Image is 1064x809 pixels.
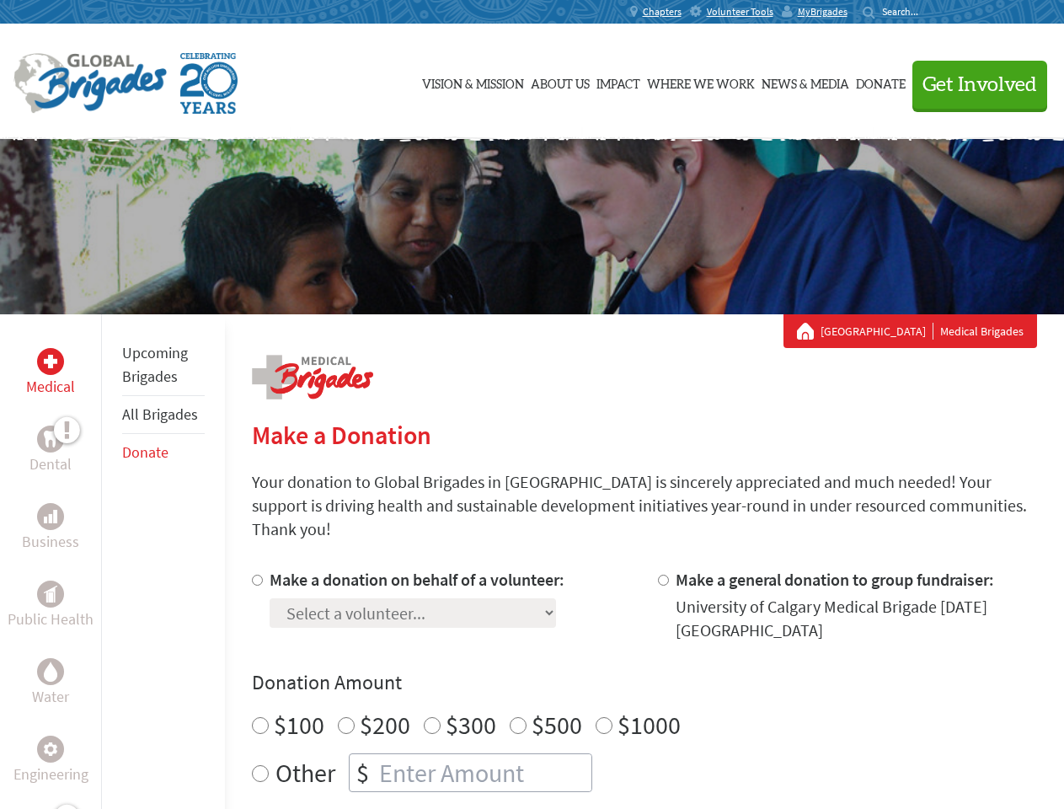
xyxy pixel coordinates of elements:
div: Medical Brigades [797,323,1024,340]
label: Make a general donation to group fundraiser: [676,569,994,590]
a: Vision & Mission [422,40,524,124]
p: Your donation to Global Brigades in [GEOGRAPHIC_DATA] is sincerely appreciated and much needed! Y... [252,470,1037,541]
p: Water [32,685,69,709]
a: Public HealthPublic Health [8,581,94,631]
img: Global Brigades Celebrating 20 Years [180,53,238,114]
div: $ [350,754,376,791]
a: Where We Work [647,40,755,124]
a: About Us [531,40,590,124]
span: MyBrigades [798,5,847,19]
a: DentalDental [29,426,72,476]
label: $1000 [618,709,681,741]
img: Business [44,510,57,523]
div: Water [37,658,64,685]
span: Get Involved [922,75,1037,95]
label: Make a donation on behalf of a volunteer: [270,569,564,590]
div: Dental [37,426,64,453]
li: Upcoming Brigades [122,335,205,396]
button: Get Involved [912,61,1047,109]
input: Search... [882,5,930,18]
p: Engineering [13,763,88,786]
p: Public Health [8,608,94,631]
div: University of Calgary Medical Brigade [DATE] [GEOGRAPHIC_DATA] [676,595,1037,642]
img: Water [44,662,57,681]
h4: Donation Amount [252,669,1037,696]
span: Volunteer Tools [707,5,773,19]
a: MedicalMedical [26,348,75,399]
h2: Make a Donation [252,420,1037,450]
a: Impact [596,40,640,124]
p: Medical [26,375,75,399]
div: Engineering [37,736,64,763]
a: All Brigades [122,404,198,424]
img: Medical [44,355,57,368]
a: Upcoming Brigades [122,343,188,386]
a: [GEOGRAPHIC_DATA] [821,323,933,340]
label: $200 [360,709,410,741]
label: $300 [446,709,496,741]
a: Donate [122,442,168,462]
li: Donate [122,434,205,471]
label: $100 [274,709,324,741]
p: Dental [29,453,72,476]
img: Public Health [44,586,57,603]
a: News & Media [762,40,849,124]
li: All Brigades [122,396,205,434]
a: WaterWater [32,658,69,709]
label: $500 [532,709,582,741]
input: Enter Amount [376,754,591,791]
a: Donate [856,40,906,124]
p: Business [22,530,79,554]
img: Global Brigades Logo [13,53,167,114]
img: Engineering [44,742,57,756]
div: Business [37,503,64,530]
img: logo-medical.png [252,355,373,399]
label: Other [275,753,335,792]
a: BusinessBusiness [22,503,79,554]
img: Dental [44,431,57,447]
a: EngineeringEngineering [13,736,88,786]
div: Medical [37,348,64,375]
span: Chapters [643,5,682,19]
div: Public Health [37,581,64,608]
